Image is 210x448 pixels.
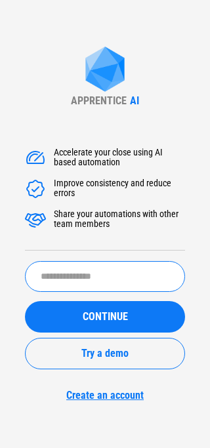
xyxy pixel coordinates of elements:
img: Accelerate [25,148,46,169]
img: Accelerate [25,209,46,230]
span: Try a demo [81,348,129,359]
button: CONTINUE [25,301,185,333]
img: Apprentice AI [79,47,131,94]
div: AI [130,94,139,107]
div: Accelerate your close using AI based automation [54,148,185,169]
div: Improve consistency and reduce errors [54,178,185,199]
span: CONTINUE [83,312,128,322]
button: Try a demo [25,338,185,369]
div: APPRENTICE [71,94,127,107]
img: Accelerate [25,178,46,199]
a: Create an account [25,389,185,401]
div: Share your automations with other team members [54,209,185,230]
